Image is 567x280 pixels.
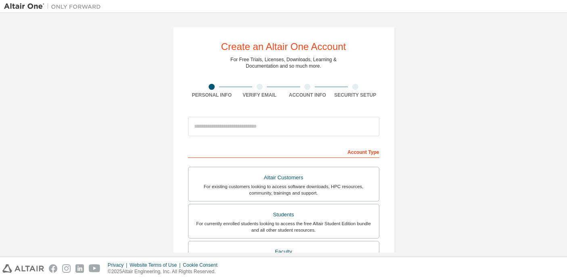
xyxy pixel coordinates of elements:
img: linkedin.svg [75,264,84,273]
div: Students [193,209,374,220]
img: altair_logo.svg [2,264,44,273]
div: Account Type [188,145,379,158]
p: © 2025 Altair Engineering, Inc. All Rights Reserved. [108,268,222,275]
div: Website Terms of Use [130,262,183,268]
div: For existing customers looking to access software downloads, HPC resources, community, trainings ... [193,183,374,196]
img: facebook.svg [49,264,57,273]
div: Security Setup [331,92,379,98]
div: Verify Email [236,92,284,98]
img: Altair One [4,2,105,10]
div: Altair Customers [193,172,374,183]
div: Cookie Consent [183,262,222,268]
div: Create an Altair One Account [221,42,346,52]
div: Personal Info [188,92,236,98]
div: For currently enrolled students looking to access the free Altair Student Edition bundle and all ... [193,220,374,233]
div: Faculty [193,246,374,257]
div: For Free Trials, Licenses, Downloads, Learning & Documentation and so much more. [230,56,337,69]
img: instagram.svg [62,264,71,273]
div: Privacy [108,262,130,268]
div: Account Info [284,92,332,98]
img: youtube.svg [89,264,100,273]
